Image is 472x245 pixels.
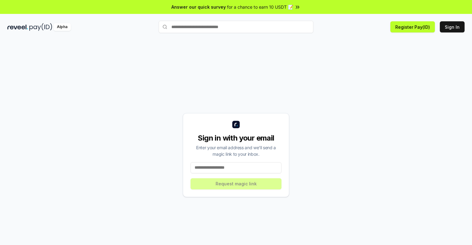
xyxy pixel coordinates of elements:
button: Register Pay(ID) [390,21,435,32]
span: for a chance to earn 10 USDT 📝 [227,4,293,10]
img: pay_id [29,23,52,31]
span: Answer our quick survey [171,4,226,10]
div: Sign in with your email [191,133,281,143]
img: logo_small [232,121,240,128]
button: Sign In [440,21,465,32]
div: Alpha [54,23,71,31]
img: reveel_dark [7,23,28,31]
div: Enter your email address and we’ll send a magic link to your inbox. [191,144,281,157]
